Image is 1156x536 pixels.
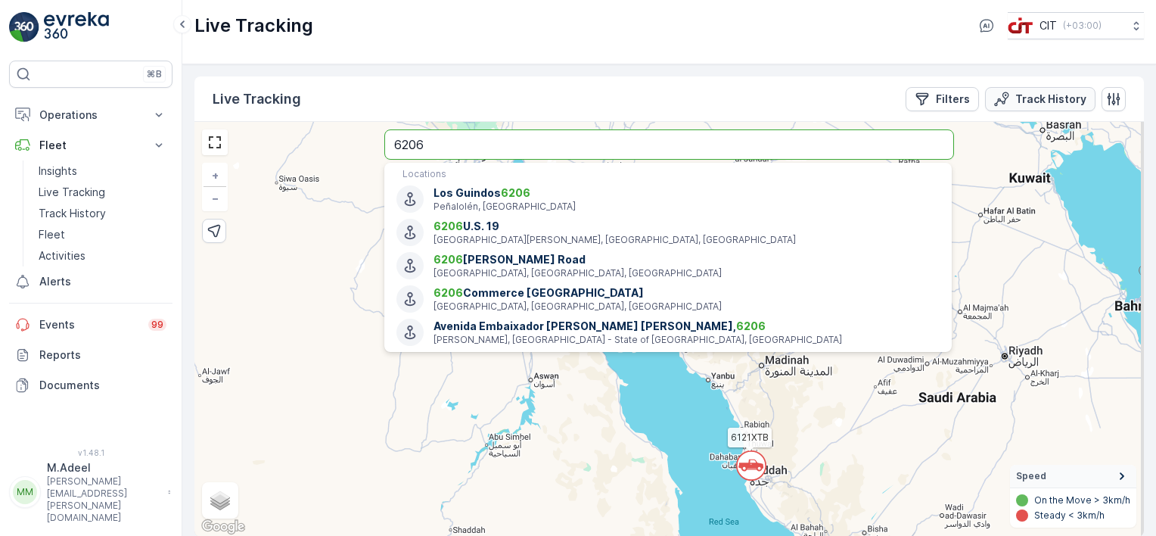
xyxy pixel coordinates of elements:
a: Reports [9,340,172,370]
p: [GEOGRAPHIC_DATA], [GEOGRAPHIC_DATA], [GEOGRAPHIC_DATA] [433,267,940,279]
button: Track History [985,87,1095,111]
p: On the Move > 3km/h [1034,494,1130,506]
p: Reports [39,347,166,363]
p: [GEOGRAPHIC_DATA], [GEOGRAPHIC_DATA], [GEOGRAPHIC_DATA] [433,301,940,313]
a: Live Tracking [33,182,172,203]
span: 6206 [433,286,463,299]
p: [PERSON_NAME][EMAIL_ADDRESS][PERSON_NAME][DOMAIN_NAME] [47,475,160,524]
img: cit-logo_pOk6rL0.png [1008,17,1033,34]
p: Alerts [39,274,166,289]
a: Activities [33,245,172,266]
p: ⌘B [147,68,162,80]
img: logo [9,12,39,42]
a: Track History [33,203,172,224]
a: Zoom In [204,164,226,187]
span: [PERSON_NAME] Road [433,252,940,267]
span: + [212,169,219,182]
a: Layers [204,484,237,517]
p: CIT [1039,18,1057,33]
div: MM [13,480,37,504]
p: [PERSON_NAME], [GEOGRAPHIC_DATA] - State of [GEOGRAPHIC_DATA], [GEOGRAPHIC_DATA] [433,334,940,346]
span: − [212,192,219,204]
span: 6206 [501,186,530,199]
p: 99 [151,319,163,331]
p: Locations [402,168,934,180]
button: Fleet [9,130,172,160]
div: ` [736,450,756,473]
p: M.Adeel [47,460,160,475]
button: MMM.Adeel[PERSON_NAME][EMAIL_ADDRESS][PERSON_NAME][DOMAIN_NAME] [9,460,172,524]
button: CIT(+03:00) [1008,12,1144,39]
button: Operations [9,100,172,130]
span: Commerce [GEOGRAPHIC_DATA] [433,285,940,301]
a: Zoom Out [204,187,226,210]
p: Events [39,317,139,332]
button: Filters [906,87,979,111]
span: Speed [1016,470,1046,482]
p: Fleet [39,227,65,242]
input: Search by address [384,129,954,160]
p: Insights [39,164,77,179]
p: Fleet [39,138,142,153]
a: Events99 [9,310,172,340]
a: Documents [9,370,172,400]
a: Fleet [33,224,172,245]
p: Peñalolén, [GEOGRAPHIC_DATA] [433,201,940,213]
span: 6206 [736,319,766,332]
ul: Menu [384,163,952,352]
a: Alerts [9,266,172,297]
p: Live Tracking [213,89,301,110]
summary: Speed [1010,465,1136,488]
span: U.S. 19 [433,219,940,234]
p: Steady < 3km/h [1034,510,1105,522]
p: Activities [39,248,85,263]
p: Live Tracking [194,14,313,38]
p: [GEOGRAPHIC_DATA][PERSON_NAME], [GEOGRAPHIC_DATA], [GEOGRAPHIC_DATA] [433,234,940,246]
p: Filters [936,92,970,107]
p: ( +03:00 ) [1063,20,1102,32]
span: 6206 [433,220,463,232]
span: v 1.48.1 [9,448,172,457]
p: Documents [39,378,166,393]
a: Insights [33,160,172,182]
span: 6206 [433,253,463,266]
p: Operations [39,108,142,123]
span: Avenida Embaixador [PERSON_NAME] [PERSON_NAME], [433,319,940,334]
span: Los Guindos [433,185,940,201]
svg: ` [736,450,766,481]
img: logo_light-DOdMpM7g.png [44,12,109,42]
p: Live Tracking [39,185,105,200]
p: Track History [39,206,106,221]
p: Track History [1015,92,1086,107]
a: View Fullscreen [204,131,226,154]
